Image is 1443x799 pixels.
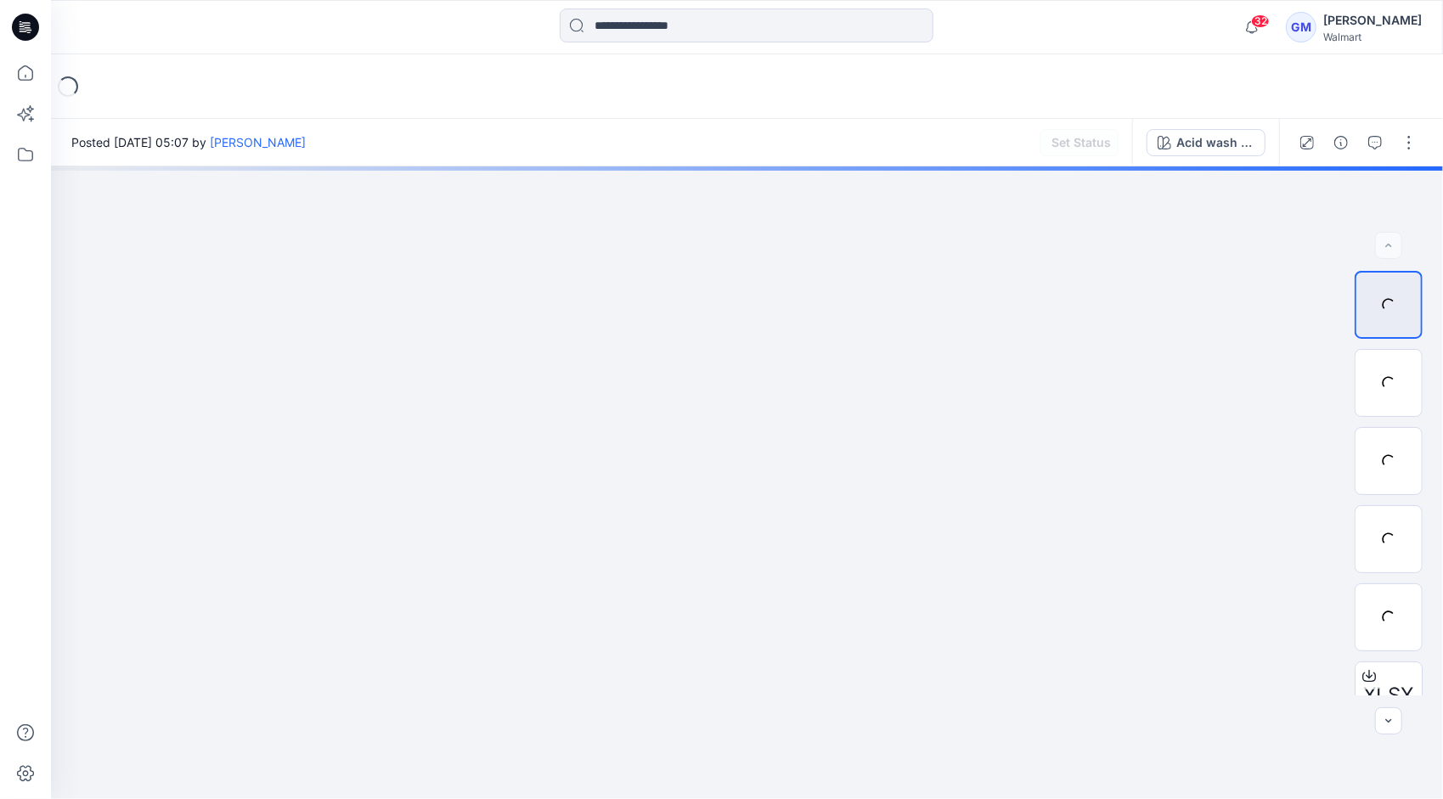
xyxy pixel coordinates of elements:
[1364,680,1414,711] span: XLSX
[210,135,306,149] a: [PERSON_NAME]
[1251,14,1270,28] span: 32
[71,133,306,151] span: Posted [DATE] 05:07 by
[1323,10,1422,31] div: [PERSON_NAME]
[1327,129,1355,156] button: Details
[1323,31,1422,43] div: Walmart
[1176,133,1254,152] div: Acid wash in Rose mum color
[1286,12,1316,42] div: GM
[1147,129,1265,156] button: Acid wash in Rose mum color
